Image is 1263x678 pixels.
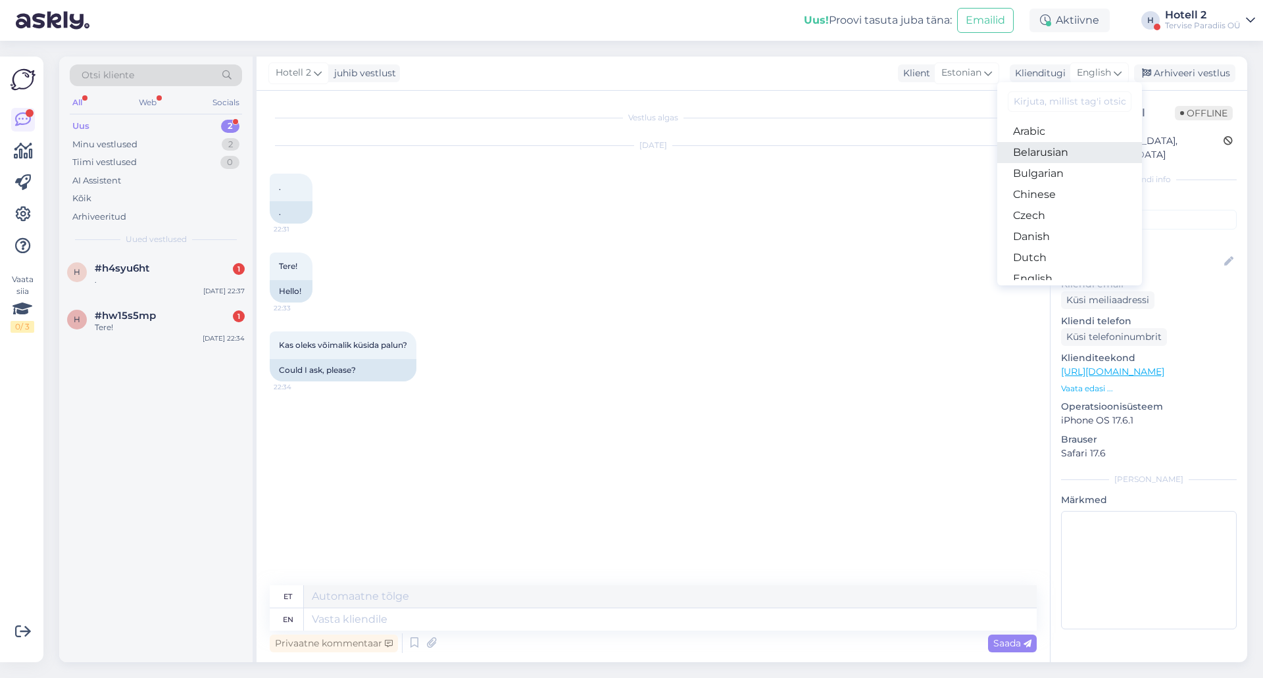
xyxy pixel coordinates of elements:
div: All [70,94,85,111]
div: Proovi tasuta juba täna: [804,12,952,28]
div: 0 / 3 [11,321,34,333]
p: iPhone OS 17.6.1 [1061,414,1237,427]
span: h [74,267,80,277]
div: [GEOGRAPHIC_DATA], [GEOGRAPHIC_DATA] [1065,134,1224,162]
div: [PERSON_NAME] [1061,473,1237,485]
a: Bulgarian [997,163,1142,184]
button: Emailid [957,8,1014,33]
b: Uus! [804,14,829,26]
img: Askly Logo [11,67,36,92]
p: Brauser [1061,433,1237,447]
div: Klienditugi [1010,66,1066,80]
div: Aktiivne [1029,9,1110,32]
div: Tere! [95,322,245,333]
a: Chinese [997,184,1142,205]
span: Hotell 2 [276,66,311,80]
div: 0 [220,156,239,169]
p: Kliendi email [1061,278,1237,291]
span: 22:33 [274,303,323,313]
div: Arhiveeri vestlus [1134,64,1235,82]
p: Kliendi tag'id [1061,193,1237,207]
div: H [1141,11,1160,30]
div: 2 [222,138,239,151]
div: Klient [898,66,930,80]
input: Lisa nimi [1062,254,1222,269]
div: Uus [72,120,89,133]
p: Klienditeekond [1061,351,1237,365]
a: English [997,268,1142,289]
div: 2 [221,120,239,133]
div: Küsi meiliaadressi [1061,291,1154,309]
span: Offline [1175,106,1233,120]
div: Privaatne kommentaar [270,635,398,652]
span: #hw15s5mp [95,310,156,322]
div: 1 [233,263,245,275]
div: Kõik [72,192,91,205]
div: Minu vestlused [72,138,137,151]
div: Tiimi vestlused [72,156,137,169]
div: [DATE] 22:37 [203,286,245,296]
span: 22:31 [274,224,323,234]
div: Hello! [270,280,312,303]
span: . [279,182,281,192]
span: Uued vestlused [126,233,187,245]
div: 1 [233,310,245,322]
div: juhib vestlust [329,66,396,80]
div: Could I ask, please? [270,359,416,381]
span: Estonian [941,66,981,80]
a: Dutch [997,247,1142,268]
a: Hotell 2Tervise Paradiis OÜ [1165,10,1255,31]
div: Web [136,94,159,111]
span: Otsi kliente [82,68,134,82]
span: Kas oleks võimalik küsida palun? [279,340,407,350]
div: Hotell 2 [1165,10,1241,20]
div: Kliendi info [1061,174,1237,185]
span: English [1077,66,1111,80]
div: Socials [210,94,242,111]
span: 22:34 [274,382,323,392]
div: Tervise Paradiis OÜ [1165,20,1241,31]
span: h [74,314,80,324]
div: . [95,274,245,286]
a: Czech [997,205,1142,226]
input: Lisa tag [1061,210,1237,230]
div: Küsi telefoninumbrit [1061,328,1167,346]
div: Vaata siia [11,274,34,333]
p: Kliendi nimi [1061,235,1237,249]
div: AI Assistent [72,174,121,187]
a: [URL][DOMAIN_NAME] [1061,366,1164,377]
div: et [284,585,292,608]
p: Safari 17.6 [1061,447,1237,460]
div: Arhiveeritud [72,210,126,224]
div: . [270,201,312,224]
span: Saada [993,637,1031,649]
div: [DATE] 22:34 [203,333,245,343]
a: Belarusian [997,142,1142,163]
span: Tere! [279,261,297,271]
a: Arabic [997,121,1142,142]
div: en [283,608,293,631]
p: Vaata edasi ... [1061,383,1237,395]
div: Vestlus algas [270,112,1037,124]
p: Kliendi telefon [1061,314,1237,328]
input: Kirjuta, millist tag'i otsid [1008,91,1131,112]
div: [DATE] [270,139,1037,151]
p: Operatsioonisüsteem [1061,400,1237,414]
a: Danish [997,226,1142,247]
span: #h4syu6ht [95,262,149,274]
p: Märkmed [1061,493,1237,507]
